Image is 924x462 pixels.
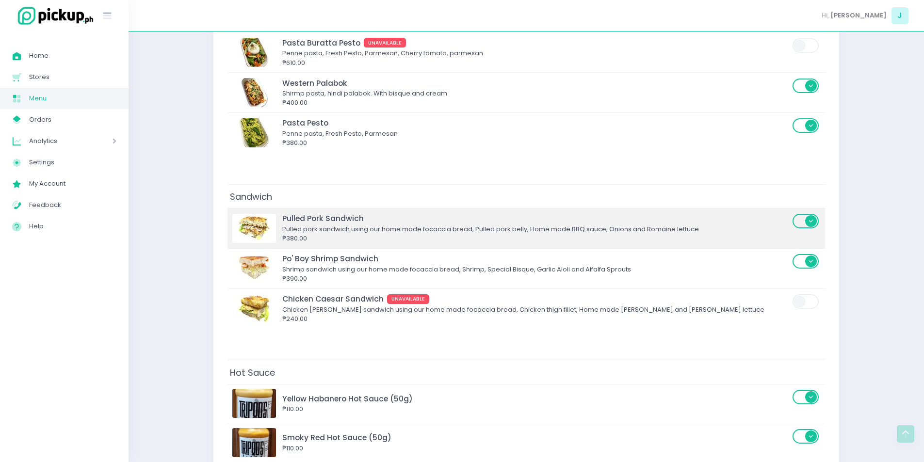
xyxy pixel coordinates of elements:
[29,113,116,126] span: Orders
[282,138,790,148] div: ₱380.00
[227,188,275,205] span: Sandwich
[892,7,908,24] span: J
[227,384,825,423] td: Yellow Habanero Hot Sauce (50g)Yellow Habanero Hot Sauce (50g)₱110.00
[282,234,790,243] div: ₱380.00
[364,38,406,48] span: UNAVAILABLE
[12,5,95,26] img: logo
[282,213,790,224] div: Pulled Pork Sandwich
[282,117,790,128] div: Pasta Pesto
[830,11,887,20] span: [PERSON_NAME]
[282,444,790,453] div: ₱110.00
[232,294,276,323] img: Chicken Caesar Sandwich
[282,404,790,414] div: ₱110.00
[227,288,825,328] td: Chicken Caesar SandwichChicken Caesar SandwichUNAVAILABLEChicken [PERSON_NAME] sandwich using our...
[232,254,276,283] img: Po' Boy Shrimp Sandwich
[29,71,116,83] span: Stores
[282,89,790,98] div: Shirmp pasta, hindi palabok. With bisque and cream
[282,314,790,324] div: ₱240.00
[29,220,116,233] span: Help
[282,129,790,139] div: Penne pasta, Fresh Pesto, Parmesan
[282,305,790,315] div: Chicken [PERSON_NAME] sandwich using our home made focaccia bread, Chicken thigh fillet, Home mad...
[282,265,790,274] div: Shrimp sandwich using our home made focaccia bread, Shrimp, Special Bisque, Garlic Aioli and Alfa...
[282,432,790,443] div: Smoky Red Hot Sauce (50g)
[282,58,790,68] div: ₱610.00
[232,389,276,418] img: Yellow Habanero Hot Sauce (50g)
[282,37,790,48] div: Pasta Buratta Pesto
[387,294,430,304] span: UNAVAILABLE
[282,393,790,404] div: Yellow Habanero Hot Sauce (50g)
[29,135,85,147] span: Analytics
[282,48,790,58] div: Penne pasta, Fresh Pesto, Parmesan, Cherry tomato, parmesan
[282,293,790,304] div: Chicken Caesar Sandwich
[282,78,790,89] div: Western Palabok
[227,248,825,288] td: Po' Boy Shrimp SandwichPo' Boy Shrimp SandwichShrimp sandwich using our home made focaccia bread,...
[282,224,790,234] div: Pulled pork sandwich using our home made focaccia bread, Pulled pork belly, Home made BBQ sauce, ...
[29,92,116,105] span: Menu
[227,112,825,152] td: Pasta PestoPasta PestoPenne pasta, Fresh Pesto, Parmesan₱380.00
[232,78,276,107] img: Western Palabok
[227,32,825,72] td: Pasta Buratta PestoPasta Buratta PestoUNAVAILABLEPenne pasta, Fresh Pesto, Parmesan, Cherry tomat...
[232,118,276,147] img: Pasta Pesto
[822,11,829,20] span: Hi,
[29,156,116,169] span: Settings
[227,208,825,248] td: Pulled Pork SandwichPulled Pork SandwichPulled pork sandwich using our home made focaccia bread, ...
[227,364,277,381] span: Hot Sauce
[227,184,825,360] div: Sandwich Pulled Pork SandwichPulled Pork SandwichPulled pork sandwich using our home made focacci...
[232,428,276,457] img: Smoky Red Hot Sauce (50g)
[232,38,276,67] img: Pasta Buratta Pesto
[227,72,825,112] td: Western PalabokWestern PalabokShirmp pasta, hindi palabok. With bisque and cream₱400.00
[29,199,116,211] span: Feedback
[282,98,790,108] div: ₱400.00
[232,214,276,243] img: Pulled Pork Sandwich
[29,49,116,62] span: Home
[282,274,790,284] div: ₱390.00
[29,177,116,190] span: My Account
[282,253,790,264] div: Po' Boy Shrimp Sandwich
